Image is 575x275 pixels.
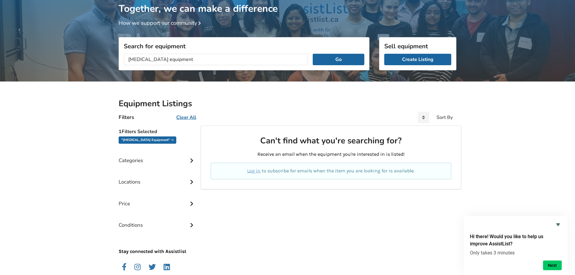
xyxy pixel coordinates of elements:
[124,54,308,65] input: I am looking for...
[384,42,451,50] h3: Sell equipment
[543,261,562,270] button: Next question
[211,151,451,158] p: Receive an email when the equipment you're interested in is listed!
[119,114,134,121] h4: Filters
[119,210,196,231] div: Conditions
[554,221,562,228] button: Hide survey
[119,98,456,109] h2: Equipment Listings
[384,54,451,65] a: Create Listing
[470,233,562,248] h2: Hi there! Would you like to help us improve AssistList?
[176,114,196,121] u: Clear All
[119,126,196,136] h5: 1 Filters Selected
[119,19,203,27] a: How we support our community
[436,115,453,120] div: Sort By
[119,231,196,255] p: Stay connected with Assistlist
[247,168,260,174] a: Log in
[218,168,444,174] p: to subscribe for emails when the item you are looking for is available.
[470,250,562,256] p: Only takes 3 minutes
[119,145,196,167] div: Categories
[124,42,364,50] h3: Search for equipment
[313,54,364,65] button: Go
[119,188,196,210] div: Price
[119,136,176,144] div: "[MEDICAL_DATA] equipment"
[119,167,196,188] div: Locations
[211,136,451,146] h2: Can't find what you're searching for?
[470,221,562,270] div: Hi there! Would you like to help us improve AssistList?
